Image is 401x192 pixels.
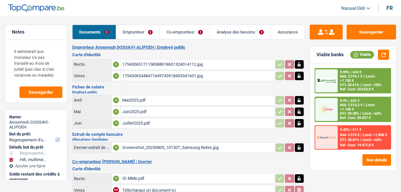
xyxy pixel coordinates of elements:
[340,133,359,137] span: NAI: 3 575 €
[19,86,62,98] button: Sauvegarder
[363,103,365,107] span: /
[113,97,119,103] div: A
[113,61,119,67] div: A
[8,4,64,12] img: TopCompare Logo
[362,154,391,166] button: See details
[9,164,63,168] div: Ajouter une ligne
[210,25,270,39] a: Analyse des besoins
[336,3,370,14] a: Naoual Didi
[362,138,382,142] span: Limit: <65%
[73,25,116,39] a: Documents
[340,87,374,91] div: Ref. Cost: 20 653,8 €
[72,159,305,164] h2: Co-emprunteur [PERSON_NAME] | Ouvrier
[340,143,374,147] div: Ref. Cost: 19 471,8 €
[116,25,160,39] a: Emprunteur
[74,145,110,150] div: Dernier extrait de compte pour vos allocations familiales
[340,74,362,79] span: NAI: 3 319,1 €
[347,25,396,39] button: Sauvegarder
[340,70,361,74] div: 9.99% | 624 €
[113,109,119,115] div: A
[363,74,365,79] span: /
[122,143,273,153] div: Screenshot_20250805_101307_Samsung Notes.jpg
[72,85,305,89] h3: Fiches de salaire
[317,132,336,142] img: Record Credits
[317,52,344,58] div: Viable banks
[360,133,362,137] span: /
[271,25,304,39] a: Assurance
[122,71,273,81] div: 17543065448471649743918403341601.jpg
[74,62,110,67] div: Recto
[350,51,374,58] div: Viable
[340,99,359,103] div: 9.9% | 622 €
[9,172,63,182] div: Solde restant des crédits à regrouper
[317,78,336,84] img: AlphaCredit
[122,60,273,69] div: 17543065171158388918601324014112.jpg
[122,107,273,117] div: Juin2025.pdf
[74,109,110,114] div: Mai
[113,176,119,181] div: A
[360,138,361,142] span: /
[360,111,361,116] span: /
[113,145,119,151] div: A
[72,138,305,141] h2: Allocations familiales
[29,90,53,94] span: Sauvegarder
[360,83,361,87] span: /
[72,45,305,50] h2: Emprunteur Anoumouh DOSSAVI-ALIPOEH | Employé public
[340,116,371,120] div: Ref. Cost: 20 457 €
[340,128,361,132] div: 9.45% | 611 €
[363,133,387,137] span: Limit: >1.896 €
[113,120,119,126] div: A
[74,121,110,126] div: Juin
[340,83,359,87] span: DTI: 30.61%
[122,118,273,128] div: Juillet2025.pdf
[340,74,375,83] span: Limit: >1.150 €
[122,95,273,105] div: Mai2025.pdf
[317,105,336,114] img: Cofidis
[341,6,365,11] span: Naoual Didi
[113,73,119,79] div: A
[340,138,359,142] span: DTI: 28.87%
[340,103,375,111] span: Limit: >1.100 €
[72,90,305,94] h2: Employé public
[9,114,63,120] div: Name:
[74,98,110,103] div: Avril
[362,111,382,116] span: Limit: <60%
[12,29,60,35] h5: Notes
[9,120,63,130] div: Anoumouh DOSSAVI-ALIPOEH
[386,5,393,11] div: fr
[72,53,305,57] h3: Carte d'identité
[9,132,62,137] label: But du prêt:
[72,167,305,171] h3: Carte d'identité
[160,25,210,39] a: Co-emprunteur
[340,111,359,116] span: DTI: 29.38%
[9,145,63,150] div: Détails but du prêt
[74,176,110,181] div: Recto
[72,132,305,136] h3: Extrait de compte bancaire
[122,174,273,183] div: ID MMe.pdf
[74,73,110,78] div: Verso
[362,83,382,87] span: Limit: <50%
[340,103,362,107] span: NAI: 3 514,3 €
